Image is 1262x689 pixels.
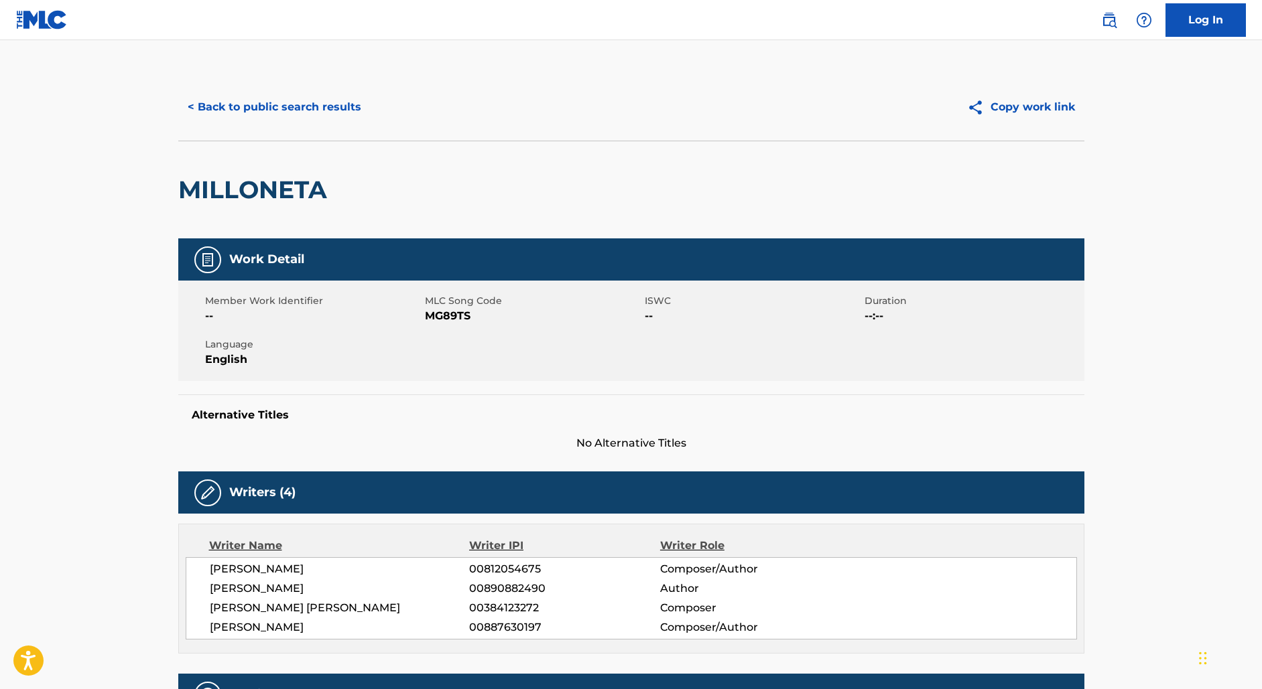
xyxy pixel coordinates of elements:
span: Language [205,337,422,352]
img: search [1101,12,1117,28]
div: Drag [1199,638,1207,678]
img: MLC Logo [16,10,68,29]
button: Copy work link [958,90,1084,124]
img: help [1136,12,1152,28]
span: -- [645,308,861,324]
span: 00887630197 [469,619,659,635]
span: 00384123272 [469,600,659,616]
div: Writer Name [209,538,470,554]
span: 00812054675 [469,561,659,577]
img: Writers [200,485,216,501]
div: Writer Role [660,538,834,554]
a: Public Search [1096,7,1123,33]
iframe: Chat Widget [1195,625,1262,689]
span: [PERSON_NAME] [210,561,470,577]
img: Work Detail [200,252,216,268]
span: ISWC [645,294,861,308]
span: Composer [660,600,834,616]
img: Copy work link [967,99,991,116]
span: [PERSON_NAME] [PERSON_NAME] [210,600,470,616]
span: --:-- [865,308,1081,324]
span: Composer/Author [660,619,834,635]
div: Help [1131,7,1157,33]
span: Composer/Author [660,561,834,577]
span: MG89TS [425,308,641,324]
span: [PERSON_NAME] [210,581,470,597]
span: 00890882490 [469,581,659,597]
span: Duration [865,294,1081,308]
h5: Alternative Titles [192,408,1071,422]
button: < Back to public search results [178,90,371,124]
h5: Writers (4) [229,485,296,500]
span: Member Work Identifier [205,294,422,308]
span: No Alternative Titles [178,435,1084,451]
span: -- [205,308,422,324]
h5: Work Detail [229,252,304,267]
span: MLC Song Code [425,294,641,308]
a: Log In [1165,3,1246,37]
span: [PERSON_NAME] [210,619,470,635]
h2: MILLONETA [178,175,334,205]
span: English [205,352,422,368]
span: Author [660,581,834,597]
div: Writer IPI [469,538,660,554]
